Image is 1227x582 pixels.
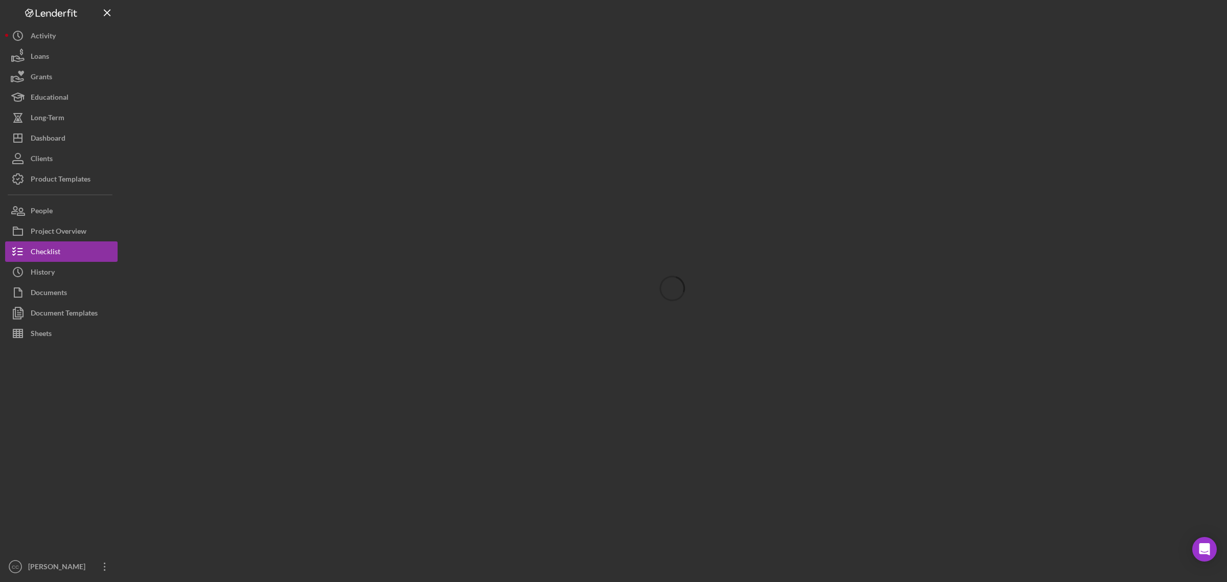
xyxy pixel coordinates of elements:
[31,46,49,69] div: Loans
[5,148,118,169] button: Clients
[31,200,53,223] div: People
[5,128,118,148] button: Dashboard
[31,128,65,151] div: Dashboard
[31,169,90,192] div: Product Templates
[31,303,98,326] div: Document Templates
[31,87,69,110] div: Educational
[5,46,118,66] button: Loans
[31,26,56,49] div: Activity
[31,323,52,346] div: Sheets
[5,282,118,303] button: Documents
[31,66,52,89] div: Grants
[5,26,118,46] button: Activity
[5,241,118,262] button: Checklist
[5,323,118,344] button: Sheets
[31,221,86,244] div: Project Overview
[31,262,55,285] div: History
[31,282,67,305] div: Documents
[31,148,53,171] div: Clients
[5,107,118,128] button: Long-Term
[5,221,118,241] button: Project Overview
[26,556,92,579] div: [PERSON_NAME]
[5,66,118,87] button: Grants
[5,200,118,221] button: People
[31,241,60,264] div: Checklist
[5,262,118,282] button: History
[5,303,118,323] button: Document Templates
[5,556,118,577] button: CC[PERSON_NAME]
[5,169,118,189] button: Product Templates
[1192,537,1217,562] div: Open Intercom Messenger
[5,87,118,107] button: Educational
[31,107,64,130] div: Long-Term
[12,564,19,570] text: CC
